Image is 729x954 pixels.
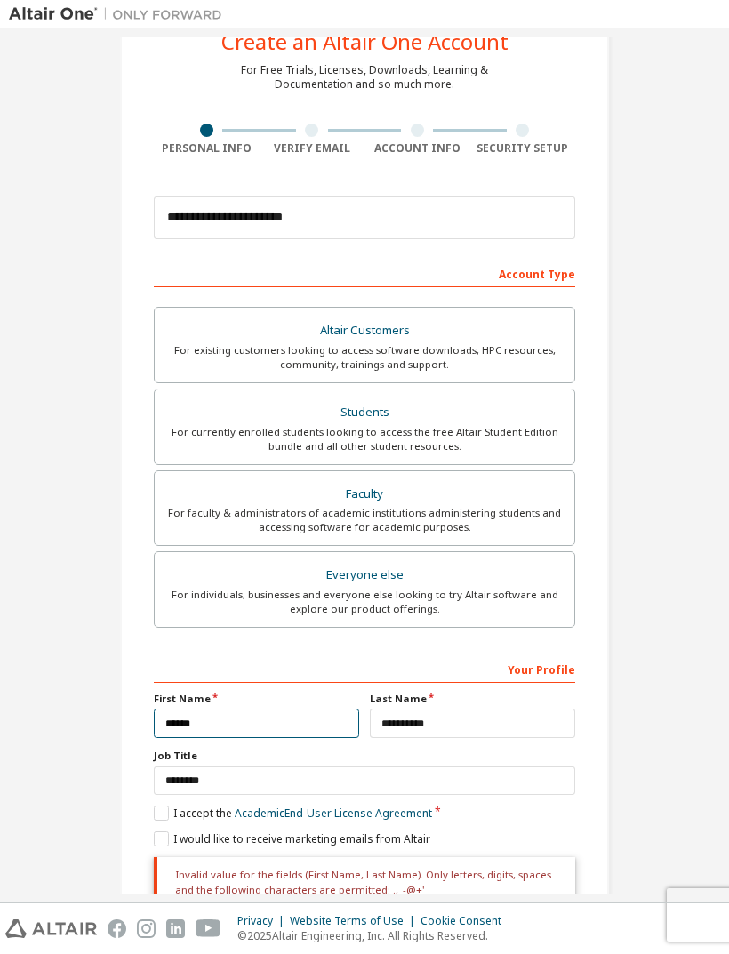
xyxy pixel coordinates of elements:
img: linkedin.svg [166,919,185,938]
img: Altair One [9,5,231,23]
a: Academic End-User License Agreement [235,806,432,821]
div: Invalid value for the fields (First Name, Last Name). Only letters, digits, spaces and the follow... [154,857,575,908]
div: Privacy [237,914,290,928]
div: Website Terms of Use [290,914,421,928]
label: I accept the [154,806,432,821]
div: For faculty & administrators of academic institutions administering students and accessing softwa... [165,506,564,534]
div: For existing customers looking to access software downloads, HPC resources, community, trainings ... [165,343,564,372]
div: Account Info [364,141,470,156]
img: altair_logo.svg [5,919,97,938]
div: Students [165,400,564,425]
div: Altair Customers [165,318,564,343]
img: youtube.svg [196,919,221,938]
p: © 2025 Altair Engineering, Inc. All Rights Reserved. [237,928,512,943]
div: Cookie Consent [421,914,512,928]
div: Account Type [154,259,575,287]
label: I would like to receive marketing emails from Altair [154,831,430,846]
div: Faculty [165,482,564,507]
div: For individuals, businesses and everyone else looking to try Altair software and explore our prod... [165,588,564,616]
img: facebook.svg [108,919,126,938]
div: Create an Altair One Account [221,31,509,52]
label: First Name [154,692,359,706]
label: Job Title [154,749,575,763]
div: Everyone else [165,563,564,588]
div: Your Profile [154,654,575,683]
div: Personal Info [154,141,260,156]
div: For Free Trials, Licenses, Downloads, Learning & Documentation and so much more. [241,63,488,92]
div: Verify Email [260,141,365,156]
img: instagram.svg [137,919,156,938]
div: Security Setup [470,141,576,156]
label: Last Name [370,692,575,706]
div: For currently enrolled students looking to access the free Altair Student Edition bundle and all ... [165,425,564,453]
